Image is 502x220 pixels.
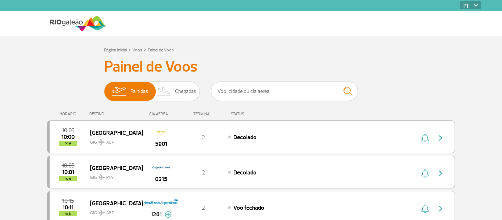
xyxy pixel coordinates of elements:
span: Chegadas [175,82,196,101]
h3: Painel de Voos [104,58,398,76]
span: 0215 [155,175,167,184]
img: seta-direita-painel-voo.svg [436,169,445,178]
div: TERMINAL [179,112,227,116]
span: [GEOGRAPHIC_DATA] [90,198,137,208]
span: 2025-08-27 10:00:28 [61,134,75,140]
a: Painel de Voos [148,47,174,53]
span: 2 [202,204,205,212]
div: DESTINO [89,112,143,116]
div: HORÁRIO [49,112,89,116]
div: CIA AÉREA [143,112,179,116]
span: PTY [106,174,114,181]
img: sino-painel-voo.svg [421,204,429,213]
input: Voo, cidade ou cia aérea [211,82,358,101]
span: [GEOGRAPHIC_DATA] [90,163,137,173]
a: > [144,45,146,54]
img: seta-direita-painel-voo.svg [436,134,445,143]
span: 2 [202,169,205,176]
span: GIG [90,206,137,216]
span: AEP [106,139,114,146]
span: 2025-08-27 10:05:00 [62,163,75,168]
span: GIG [90,170,137,181]
img: slider-desembarque [153,82,175,101]
span: 2025-08-27 10:05:00 [62,128,75,133]
span: 5901 [155,140,167,148]
span: Partidas [130,82,148,101]
span: [GEOGRAPHIC_DATA] [90,128,137,137]
span: hoje [59,176,77,181]
span: 2025-08-27 10:15:00 [62,198,74,203]
span: 2025-08-27 10:11:17 [62,205,73,210]
span: Decolado [233,134,257,141]
img: mais-info-painel-voo.svg [165,211,172,218]
span: hoje [59,211,77,216]
a: Página Inicial [104,47,127,53]
span: GIG [90,135,137,146]
span: 2025-08-27 10:01:42 [62,170,74,175]
span: Voo fechado [233,204,264,212]
span: 1261 [151,210,162,219]
div: STATUS [227,112,287,116]
img: destiny_airplane.svg [98,174,105,180]
span: AEP [106,210,114,216]
img: destiny_airplane.svg [98,139,105,145]
img: sino-painel-voo.svg [421,134,429,143]
span: Decolado [233,169,257,176]
img: destiny_airplane.svg [98,210,105,216]
img: sino-painel-voo.svg [421,169,429,178]
a: > [128,45,131,54]
a: Voos [132,47,142,53]
span: hoje [59,141,77,146]
img: seta-direita-painel-voo.svg [436,204,445,213]
img: slider-embarque [107,82,130,101]
span: 2 [202,134,205,141]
